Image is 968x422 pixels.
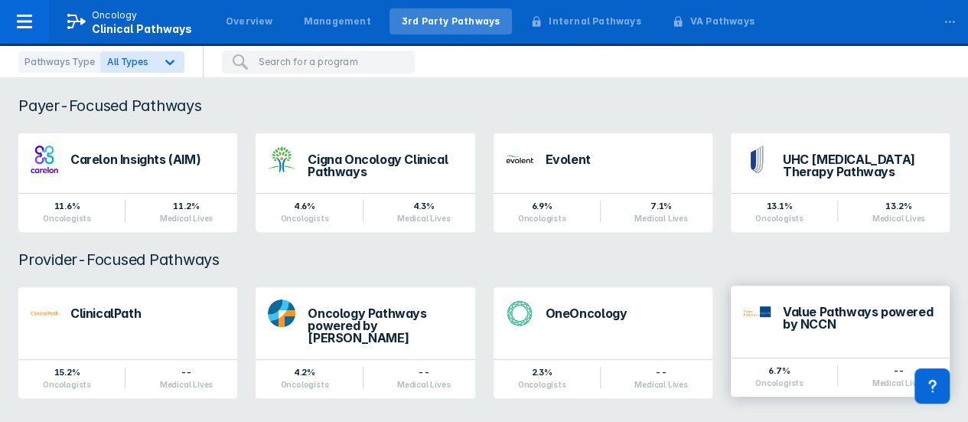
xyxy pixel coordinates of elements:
[397,366,450,378] div: --
[43,200,91,212] div: 11.6%
[494,287,712,398] a: OneOncology2.3%Oncologists--Medical Lives
[518,200,566,212] div: 6.9%
[690,15,755,28] div: VA Pathways
[506,299,533,327] img: oneoncology.png
[70,307,225,319] div: ClinicalPath
[308,153,462,178] div: Cigna Oncology Clinical Pathways
[160,366,213,378] div: --
[783,306,937,330] div: Value Pathways powered by NCCN
[92,8,138,22] p: Oncology
[31,299,58,327] img: via-oncology.png
[755,378,803,388] div: Oncologists
[634,366,687,378] div: --
[280,200,328,212] div: 4.6%
[18,51,100,73] div: Pathways Type
[18,287,237,398] a: ClinicalPath15.2%Oncologists--Medical Lives
[755,200,803,212] div: 13.1%
[494,133,712,232] a: Evolent6.9%Oncologists7.1%Medical Lives
[160,214,213,223] div: Medical Lives
[397,200,450,212] div: 4.3%
[397,214,450,223] div: Medical Lives
[256,287,474,398] a: Oncology Pathways powered by [PERSON_NAME]4.2%Oncologists--Medical Lives
[546,153,700,165] div: Evolent
[731,287,950,398] a: Value Pathways powered by NCCN6.7%Oncologists--Medical Lives
[92,22,192,35] span: Clinical Pathways
[402,15,500,28] div: 3rd Party Pathways
[872,214,924,223] div: Medical Lives
[280,380,328,389] div: Oncologists
[872,200,924,212] div: 13.2%
[518,366,566,378] div: 2.3%
[549,15,640,28] div: Internal Pathways
[397,380,450,389] div: Medical Lives
[292,8,383,34] a: Management
[914,368,950,404] div: Contact Support
[518,380,566,389] div: Oncologists
[259,55,406,69] input: Search for a program
[389,8,513,34] a: 3rd Party Pathways
[213,8,285,34] a: Overview
[934,2,965,34] div: ...
[743,306,771,317] img: value-pathways-nccn.png
[872,378,924,388] div: Medical Lives
[43,214,91,223] div: Oncologists
[634,200,687,212] div: 7.1%
[872,365,924,377] div: --
[256,133,474,232] a: Cigna Oncology Clinical Pathways4.6%Oncologists4.3%Medical Lives
[743,146,771,173] img: uhc-pathways.png
[280,214,328,223] div: Oncologists
[43,380,91,389] div: Oncologists
[731,133,950,232] a: UHC [MEDICAL_DATA] Therapy Pathways13.1%Oncologists13.2%Medical Lives
[518,214,566,223] div: Oncologists
[268,146,295,173] img: cigna-oncology-clinical-pathways.png
[160,380,213,389] div: Medical Lives
[31,146,58,173] img: carelon-insights.png
[43,366,91,378] div: 15.2%
[18,133,237,232] a: Carelon Insights (AIM)11.6%Oncologists11.2%Medical Lives
[160,200,213,212] div: 11.2%
[308,307,462,344] div: Oncology Pathways powered by [PERSON_NAME]
[546,307,700,319] div: OneOncology
[226,15,273,28] div: Overview
[107,56,148,67] span: All Types
[634,214,687,223] div: Medical Lives
[304,15,371,28] div: Management
[280,366,328,378] div: 4.2%
[755,365,803,377] div: 6.7%
[634,380,687,389] div: Medical Lives
[268,299,295,327] img: dfci-pathways.png
[70,153,225,165] div: Carelon Insights (AIM)
[506,146,533,173] img: new-century-health.png
[783,153,937,178] div: UHC [MEDICAL_DATA] Therapy Pathways
[755,214,803,223] div: Oncologists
